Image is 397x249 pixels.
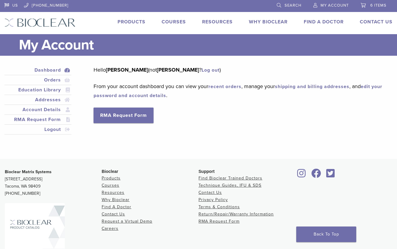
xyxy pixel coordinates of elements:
[321,3,349,8] span: My Account
[275,84,349,90] a: shipping and billing addresses
[198,204,240,209] a: Terms & Conditions
[6,106,70,113] a: Account Details
[94,82,384,100] p: From your account dashboard you can view your , manage your , and .
[198,212,274,217] a: Return/Repair/Warranty Information
[118,19,145,25] a: Products
[157,67,199,73] strong: [PERSON_NAME]
[106,67,148,73] strong: [PERSON_NAME]
[94,108,154,123] a: RMA Request Form
[94,65,384,74] p: Hello (not ? )
[102,183,119,188] a: Courses
[295,172,308,178] a: Bioclear
[249,19,288,25] a: Why Bioclear
[6,116,70,123] a: RMA Request Form
[5,169,52,174] strong: Bioclear Matrix Systems
[102,190,124,195] a: Resources
[6,76,70,84] a: Orders
[201,67,219,73] a: Log out
[102,197,130,202] a: Why Bioclear
[208,84,241,90] a: recent orders
[102,176,121,181] a: Products
[285,3,301,8] span: Search
[102,212,125,217] a: Contact Us
[102,219,152,224] a: Request a Virtual Demo
[202,19,233,25] a: Resources
[6,126,70,133] a: Logout
[198,169,215,174] span: Support
[6,67,70,74] a: Dashboard
[6,86,70,93] a: Education Library
[198,219,240,224] a: RMA Request Form
[102,226,118,231] a: Careers
[19,34,393,56] h1: My Account
[309,172,323,178] a: Bioclear
[296,227,356,242] a: Back To Top
[102,169,118,174] span: Bioclear
[198,197,228,202] a: Privacy Policy
[304,19,344,25] a: Find A Doctor
[198,190,222,195] a: Contact Us
[6,96,70,103] a: Addresses
[324,172,337,178] a: Bioclear
[4,65,71,142] nav: Account pages
[5,168,102,197] p: [STREET_ADDRESS] Tacoma, WA 98409 [PHONE_NUMBER]
[198,176,262,181] a: Find Bioclear Trained Doctors
[370,3,387,8] span: 6 items
[162,19,186,25] a: Courses
[360,19,393,25] a: Contact Us
[198,183,261,188] a: Technique Guides, IFU & SDS
[4,18,76,27] img: Bioclear
[102,204,131,209] a: Find A Doctor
